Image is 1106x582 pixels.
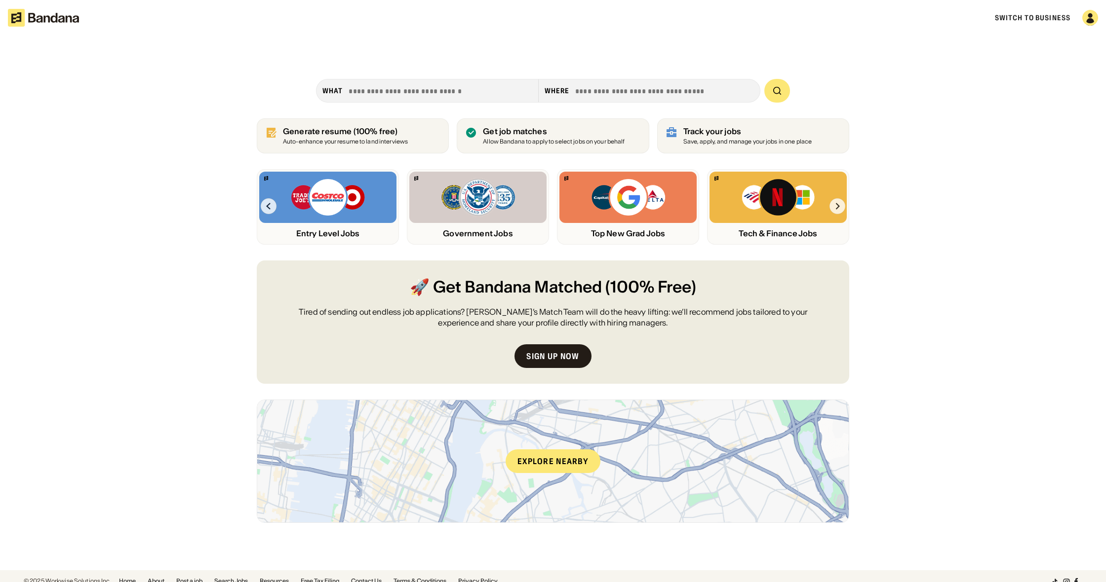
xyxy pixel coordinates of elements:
div: what [322,86,343,95]
span: (100% free) [354,126,398,136]
img: Bandana logotype [8,9,79,27]
a: Bandana logoCapital One, Google, Delta logosTop New Grad Jobs [557,169,699,245]
a: Bandana logoBank of America, Netflix, Microsoft logosTech & Finance Jobs [707,169,849,245]
img: Bank of America, Netflix, Microsoft logos [741,178,816,217]
div: Allow Bandana to apply to select jobs on your behalf [483,139,625,145]
img: FBI, DHS, MWRD logos [440,178,515,217]
span: 🚀 Get Bandana Matched [410,276,602,298]
a: Generate resume (100% free)Auto-enhance your resume to land interviews [257,118,449,153]
img: Right Arrow [829,198,845,214]
div: Track your jobs [683,127,812,136]
div: Tired of sending out endless job applications? [PERSON_NAME]’s Match Team will do the heavy lifti... [280,306,826,328]
span: (100% Free) [605,276,696,298]
div: Entry Level Jobs [259,229,396,238]
div: Government Jobs [409,229,547,238]
div: Explore nearby [506,449,600,473]
div: Sign up now [526,352,579,360]
div: Save, apply, and manage your jobs in one place [683,139,812,145]
img: Bandana logo [414,176,418,181]
a: Track your jobs Save, apply, and manage your jobs in one place [657,118,849,153]
img: Bandana logo [714,176,718,181]
div: Tech & Finance Jobs [710,229,847,238]
div: Get job matches [483,127,625,136]
img: Bandana logo [564,176,568,181]
img: Capital One, Google, Delta logos [591,178,666,217]
a: Get job matches Allow Bandana to apply to select jobs on your behalf [457,118,649,153]
a: Switch to Business [995,13,1070,22]
a: Bandana logoTrader Joe’s, Costco, Target logosEntry Level Jobs [257,169,399,245]
img: Left Arrow [261,198,276,214]
div: Top New Grad Jobs [559,229,697,238]
img: Trader Joe’s, Costco, Target logos [290,178,365,217]
a: Explore nearby [257,400,849,522]
div: Auto-enhance your resume to land interviews [283,139,408,145]
a: Bandana logoFBI, DHS, MWRD logosGovernment Jobs [407,169,549,245]
div: Generate resume [283,127,408,136]
a: Sign up now [514,344,591,368]
div: Where [545,86,570,95]
img: Bandana logo [264,176,268,181]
